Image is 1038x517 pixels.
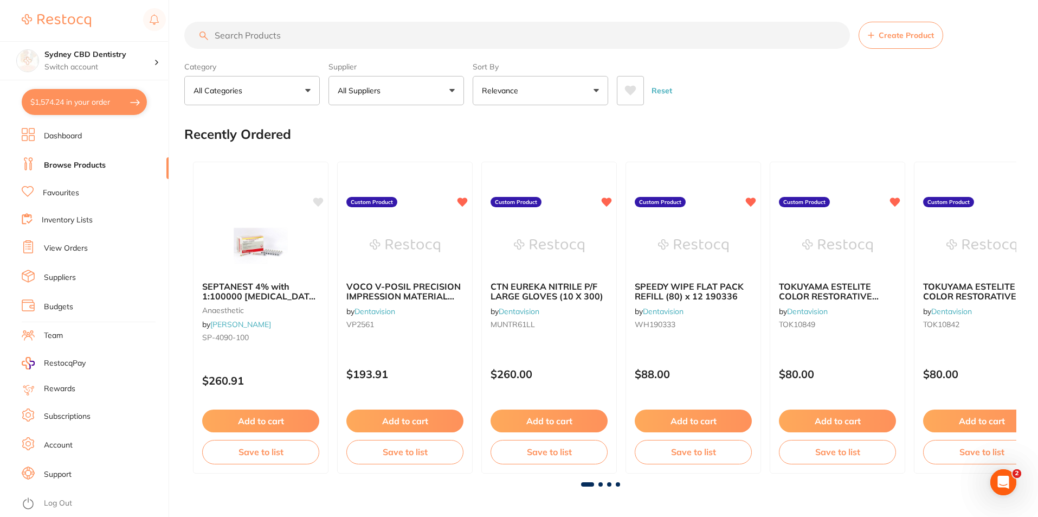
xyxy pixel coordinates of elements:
[635,307,684,316] span: by
[491,282,608,302] b: CTN EUREKA NITRILE P/F LARGE GLOVES (10 X 300)
[184,62,320,72] label: Category
[22,8,91,33] a: Restocq Logo
[338,85,385,96] p: All Suppliers
[44,330,63,341] a: Team
[346,410,463,432] button: Add to cart
[328,62,464,72] label: Supplier
[202,282,319,302] b: SEPTANEST 4% with 1:100000 adrenalin 2.2ml 2xBox 50 GOLD
[635,368,752,380] p: $88.00
[635,197,686,208] label: Custom Product
[22,495,165,513] button: Log Out
[44,49,154,60] h4: Sydney CBD Dentistry
[194,85,247,96] p: All Categories
[44,272,76,283] a: Suppliers
[491,197,541,208] label: Custom Product
[43,188,79,199] a: Favourites
[184,22,850,49] input: Search Products
[473,76,608,105] button: Relevance
[635,440,752,464] button: Save to list
[491,320,608,329] small: MUNTR61LL
[354,307,395,316] a: Dentavision
[859,22,943,49] button: Create Product
[499,307,539,316] a: Dentavision
[779,320,896,329] small: TOK10849
[787,307,828,316] a: Dentavision
[22,357,35,369] img: RestocqPay
[346,282,463,302] b: VOCO V-POSIL PRECISION IMPRESSION MATERIAL PUTTY FAST 2 X 450ML JAR
[184,127,291,142] h2: Recently Ordered
[202,320,271,329] span: by
[491,440,608,464] button: Save to list
[779,282,896,302] b: TOKUYAMA ESTELITE COLOR RESTORATIVE SYRINGE LAVENDER 0.9G
[779,307,828,316] span: by
[44,411,91,422] a: Subscriptions
[648,76,675,105] button: Reset
[370,219,440,273] img: VOCO V-POSIL PRECISION IMPRESSION MATERIAL PUTTY FAST 2 X 450ML JAR
[202,333,319,342] small: SP-4090-100
[44,302,73,312] a: Budgets
[44,469,72,480] a: Support
[22,357,86,369] a: RestocqPay
[42,215,93,226] a: Inventory Lists
[44,358,86,369] span: RestocqPay
[346,368,463,380] p: $193.91
[44,498,72,509] a: Log Out
[990,469,1016,495] iframe: Intercom live chat
[346,307,395,316] span: by
[22,14,91,27] img: Restocq Logo
[184,76,320,105] button: All Categories
[635,320,752,329] small: WH190333
[923,197,974,208] label: Custom Product
[22,89,147,115] button: $1,574.24 in your order
[779,368,896,380] p: $80.00
[17,50,38,72] img: Sydney CBD Dentistry
[473,62,608,72] label: Sort By
[879,31,934,40] span: Create Product
[802,219,873,273] img: TOKUYAMA ESTELITE COLOR RESTORATIVE SYRINGE LAVENDER 0.9G
[346,440,463,464] button: Save to list
[491,410,608,432] button: Add to cart
[44,243,88,254] a: View Orders
[946,219,1017,273] img: TOKUYAMA ESTELITE COLOR RESTORATIVE SYRINGE WHITE 0.9g
[635,410,752,432] button: Add to cart
[328,76,464,105] button: All Suppliers
[482,85,523,96] p: Relevance
[44,160,106,171] a: Browse Products
[210,320,271,329] a: [PERSON_NAME]
[1013,469,1021,478] span: 2
[491,307,539,316] span: by
[643,307,684,316] a: Dentavision
[346,320,463,329] small: VP2561
[202,440,319,464] button: Save to list
[44,384,75,394] a: Rewards
[202,410,319,432] button: Add to cart
[225,219,296,273] img: SEPTANEST 4% with 1:100000 adrenalin 2.2ml 2xBox 50 GOLD
[491,368,608,380] p: $260.00
[514,219,584,273] img: CTN EUREKA NITRILE P/F LARGE GLOVES (10 X 300)
[346,197,397,208] label: Custom Product
[202,306,319,315] small: anaesthetic
[779,197,830,208] label: Custom Product
[658,219,728,273] img: SPEEDY WIPE FLAT PACK REFILL (80) x 12 190336
[202,374,319,387] p: $260.91
[44,440,73,451] a: Account
[931,307,972,316] a: Dentavision
[635,282,752,302] b: SPEEDY WIPE FLAT PACK REFILL (80) x 12 190336
[779,440,896,464] button: Save to list
[44,62,154,73] p: Switch account
[923,307,972,316] span: by
[779,410,896,432] button: Add to cart
[44,131,82,142] a: Dashboard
